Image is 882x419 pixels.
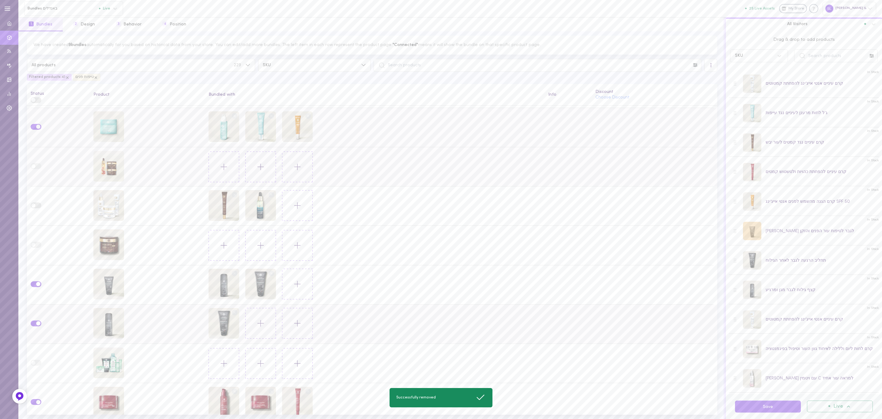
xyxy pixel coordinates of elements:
span: In Stock [867,70,879,75]
div: תחליב הרגעה לגבר לאחר הגילוח [766,257,826,264]
div: Status [31,87,86,96]
span: 4 [162,21,167,26]
button: All products229 [27,59,255,72]
div: Filtered products: 41 [27,74,72,81]
div: [PERSON_NAME] עם ויטמין C למראה עור אחיד [766,375,854,382]
button: SKU [258,59,371,72]
button: 4Position [152,17,197,31]
span: In Stock [867,99,879,104]
span: SKU [263,63,357,67]
span: In Stock [867,394,879,399]
span: Drag & drop to add products [730,37,878,43]
div: קרם עיניים נגד קמטים לעור יבש [766,139,824,146]
span: Successfully removed [396,395,436,400]
div: תחליב הרגעה לגבר לאחר הגילוח [209,308,239,340]
div: קרם עיניים אנטי אייג’ינג להפחתת קמטוטים [766,316,843,323]
div: SKU [735,54,743,58]
a: My Store [779,4,807,13]
div: Bundled with [209,93,541,97]
div: קרם לחות ליום וללילה לאיחוד גוון העור וטיפול בפיגמנטציה [766,346,873,352]
button: 3Behavior [106,17,152,31]
div: ג’ל לחות מרענן לעיניים נגד עייפות [245,111,276,143]
div: קרם הגנה מהשמש לפנים אנטי אייג’ינג SPF 50 [766,198,850,205]
span: In Stock [867,247,879,252]
div: קרם יום למיצוק העור ולצמצום קמטים [245,387,276,419]
div: קרם עיניים להפחתת כהויות ולטשטוש קמטים [282,387,313,419]
span: All Visitors [787,21,808,27]
span: 9 bundles [69,43,86,47]
span: In Stock [867,129,879,133]
div: קרם ג’ל לגבר לטיפוח עור הפנים והזקן [93,269,124,301]
div: ערכה לטיפוח עור יבש, הזנה אינטנסיבית והפחתת קמטים [93,151,124,183]
input: Search products [374,59,701,72]
span: In Stock [867,276,879,281]
div: קרם ללחות אינטנסיבית ליום וללילה ומסיכת לילה [93,111,124,143]
span: Bundles באנדלים [28,6,99,11]
div: [PERSON_NAME] לגבר לטיפוח עור הפנים והזקן [766,228,854,234]
div: סרום לילה אנטי אייג’ינג דו פאזי עוצמתי לטיפול מקיף בכל סימני הגיל [245,190,276,222]
button: 2Design [63,17,105,31]
div: Knowledge center [809,4,818,13]
div: Discount [595,90,714,94]
div: קצף גילוח לגבר מגן ומרגיע [766,287,816,293]
span: Live [99,6,110,10]
span: In Stock [867,188,879,192]
span: In Stock [867,217,879,222]
span: In Stock [867,365,879,369]
div: תחליב הרגעה לגבר לאחר הגילוח [245,269,276,301]
div: קרם לילה למיצוק העור ולצמצום קמטים [93,387,124,419]
div: טיפול אנטי אייג’ינג משולש [93,190,124,222]
div: סרום לחות מיידית ומתמשכת למשך 100 שעות [209,111,239,143]
button: Save [735,401,801,413]
span: 2 [73,21,78,26]
div: קצף גילוח לגבר מגן ומרגיע [209,269,239,301]
input: Search products [794,49,878,62]
span: My Store [788,6,804,12]
div: [PERSON_NAME] IL [823,2,876,15]
span: All products [32,63,234,67]
div: Info [548,93,588,97]
div: טיפוח פנים [73,74,100,81]
button: 25 Live Assets [745,6,775,10]
div: קרם עיניים נגד קמטים לעור יבש [209,190,239,222]
span: 229 [234,63,241,67]
span: 1 [29,21,34,26]
div: קרם הגנה מהשמש לפנים אנטי אייג’ינג SPF 50 [282,111,313,143]
div: קרם עיניים אנטי אייג’ינג להפחתת קמטוטים [766,80,843,87]
div: ערכת ביי ביי אקנה [93,348,124,379]
span: Live [833,404,843,409]
a: 25 Live Assets [745,6,779,11]
div: We have created automatically for you based on historical data from your store. You can edit/add ... [27,36,717,55]
div: ג’ל לחות מרענן לעיניים נגד עייפות [766,110,827,116]
div: סרום למיצוק העור ולצמצום קמטים [209,387,239,419]
span: In Stock [867,335,879,340]
button: Choose Discount [595,95,629,100]
span: In Stock [867,158,879,163]
span: In Stock [867,306,879,310]
button: 1Bundles [18,17,63,31]
div: קצף גילוח לגבר מגן ומרגיע [93,308,124,340]
div: Product [93,93,202,97]
div: קרם עיניים להפחתת כהויות ולטשטוש קמטים [766,169,846,175]
div: קרם אינטנסיבי ליום וללילה להפחתת קמטים ולעידוד התחדשות העור [93,229,124,261]
button: Live [807,401,873,412]
span: "Connected" [393,43,418,47]
img: Feedback Button [15,392,24,401]
span: 3 [116,21,121,26]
